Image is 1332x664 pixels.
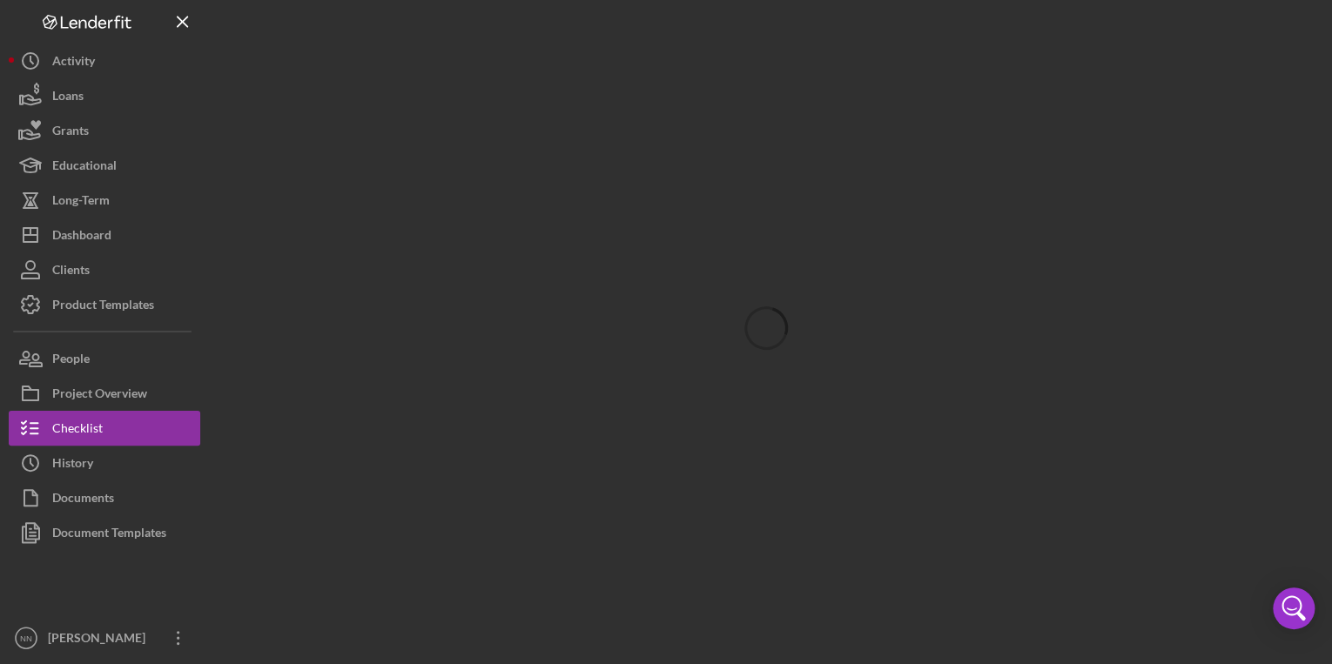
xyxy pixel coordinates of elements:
div: Documents [52,480,114,520]
button: Clients [9,252,200,287]
div: Dashboard [52,218,111,257]
div: Document Templates [52,515,166,554]
div: Open Intercom Messenger [1273,587,1315,629]
button: Document Templates [9,515,200,550]
div: [PERSON_NAME] [44,620,157,660]
button: NN[PERSON_NAME] [9,620,200,655]
button: Grants [9,113,200,148]
div: People [52,341,90,380]
button: Documents [9,480,200,515]
div: Checklist [52,411,103,450]
button: Dashboard [9,218,200,252]
text: NN [20,634,32,643]
button: Product Templates [9,287,200,322]
div: Product Templates [52,287,154,326]
button: Loans [9,78,200,113]
div: Grants [52,113,89,152]
div: Activity [52,44,95,83]
button: People [9,341,200,376]
div: Clients [52,252,90,292]
div: Long-Term [52,183,110,222]
div: Educational [52,148,117,187]
div: Loans [52,78,84,117]
button: History [9,446,200,480]
button: Long-Term [9,183,200,218]
div: History [52,446,93,485]
button: Project Overview [9,376,200,411]
div: Project Overview [52,376,147,415]
button: Activity [9,44,200,78]
button: Checklist [9,411,200,446]
button: Educational [9,148,200,183]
